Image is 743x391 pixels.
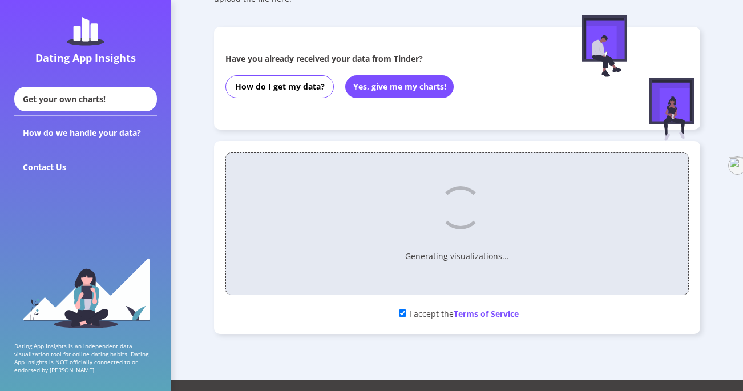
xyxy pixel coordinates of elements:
img: male-figure-sitting.c9faa881.svg [582,15,627,77]
div: Contact Us [14,150,157,184]
div: How do we handle your data? [14,116,157,150]
span: Terms of Service [454,308,519,319]
p: Generating visualizations... [405,251,509,261]
img: dating-app-insights-logo.5abe6921.svg [67,17,104,46]
img: sidebar_girl.91b9467e.svg [22,257,150,328]
div: I accept the [225,304,689,323]
button: How do I get my data? [225,75,334,98]
div: Have you already received your data from Tinder? [225,53,550,64]
img: female-figure-sitting.afd5d174.svg [649,78,694,141]
p: Dating App Insights is an independent data visualization tool for online dating habits. Dating Ap... [14,342,157,374]
div: Dating App Insights [17,51,154,65]
div: Get your own charts! [14,87,157,111]
button: Yes, give me my charts! [345,75,454,98]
